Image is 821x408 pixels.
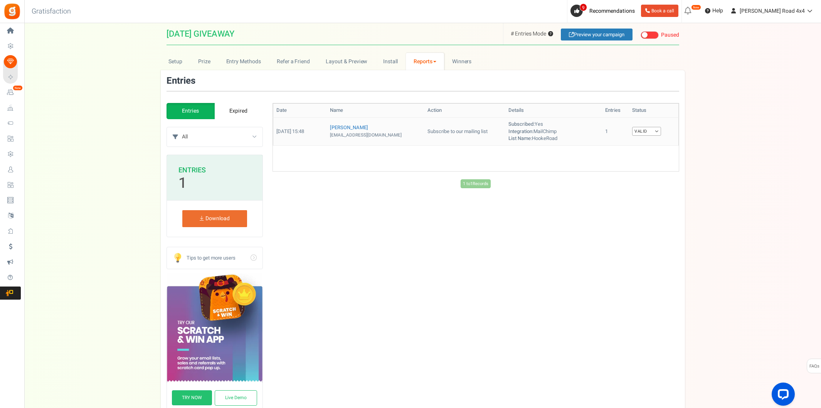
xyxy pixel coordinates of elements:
[424,117,505,145] td: Subscribe to our mailing list
[452,57,472,66] span: Winners
[273,104,327,118] th: Date
[214,103,262,119] a: Expired
[13,85,23,91] em: New
[548,32,553,37] span: Rewarding entrants with bonus entries. These will only be used to help you draw winners. Entrants...
[710,7,723,15] span: Help
[505,117,602,145] td: Yes MailChimp HookeRoad
[167,103,215,119] a: Entries
[511,30,553,38] span: # Entries Mode
[3,3,21,20] img: Gratisfaction
[505,104,602,118] th: Details
[602,117,629,145] td: 1
[508,120,535,128] b: Subscribed:
[691,5,701,10] em: New
[215,390,257,406] a: Live Demo
[327,104,424,118] th: Name
[661,31,679,39] span: Paused
[161,53,190,70] a: Setup
[182,210,247,227] a: Download
[318,53,375,70] a: Layout & Preview
[330,124,368,131] a: [PERSON_NAME]
[167,30,234,38] span: [DATE] GIVEAWAY
[273,117,327,145] td: [DATE] 15:48
[570,5,638,17] a: 9 Recommendations
[508,135,532,142] b: List Name:
[740,7,805,15] span: [PERSON_NAME] Road 4x4
[167,247,262,269] a: Go
[375,53,406,70] a: Install
[632,127,661,136] a: Valid
[178,167,251,174] h3: Entries
[178,176,187,191] p: 1
[167,76,195,86] h3: Entries
[3,86,21,99] a: New
[23,4,79,19] h3: Gratisfaction
[508,128,533,135] b: Integration:
[330,132,402,138] small: [EMAIL_ADDRESS][DOMAIN_NAME]
[602,104,629,118] th: Entries
[190,53,218,70] a: Prize
[589,7,635,15] span: Recommendations
[269,53,318,70] a: Refer a Friend
[641,5,678,17] a: Book a call
[172,390,212,405] a: TRY NOW
[629,104,678,118] th: Status
[424,104,505,118] th: Action
[218,53,269,70] a: Entry Methods
[406,53,444,70] a: Reports
[702,5,726,17] a: Help
[809,359,819,374] span: FAQs
[580,3,587,11] span: 9
[561,29,633,40] a: Preview your campaign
